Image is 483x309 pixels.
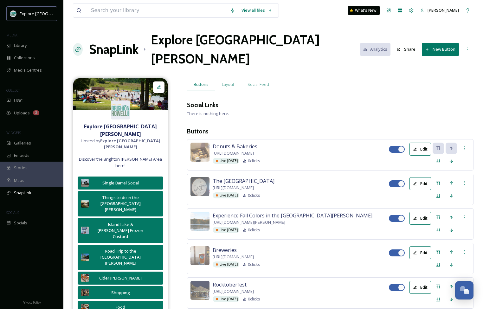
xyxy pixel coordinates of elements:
span: [URL][DOMAIN_NAME] [213,254,254,260]
div: Cider [PERSON_NAME] [92,275,149,281]
span: Buttons [194,81,209,87]
span: Uploads [14,110,30,116]
span: [PERSON_NAME] [428,7,459,13]
button: Cider [PERSON_NAME] [78,272,163,285]
span: Maps [14,177,24,183]
button: Edit [409,177,431,190]
div: Live [DATE] [213,261,239,267]
button: New Button [422,43,459,56]
a: Analytics [360,43,394,55]
input: Search your library [88,3,227,17]
span: Explore [GEOGRAPHIC_DATA][PERSON_NAME] [20,10,107,16]
img: b4cd52ce-8ae0-4a79-861e-c918f54e3e19.jpg [81,274,89,282]
span: Experience Fall Colors in the [GEOGRAPHIC_DATA][PERSON_NAME] [213,212,372,219]
a: Privacy Policy [23,298,41,306]
div: Live [DATE] [213,227,239,233]
button: Road Trip to the [GEOGRAPHIC_DATA][PERSON_NAME] [78,245,163,270]
button: Edit [409,246,431,259]
span: 0 clicks [248,296,260,302]
a: SnapLink [89,40,138,59]
span: [URL][DOMAIN_NAME][PERSON_NAME] [213,219,285,225]
button: Things to do in the [GEOGRAPHIC_DATA][PERSON_NAME] [78,191,163,216]
button: Open Chat [455,281,473,299]
span: Collections [14,55,35,61]
span: UGC [14,98,23,104]
span: There is nothing here. [187,111,229,116]
img: 56c3139f-2858-448c-943f-b91092f4ca07.jpg [190,246,209,265]
button: Edit [409,143,431,156]
img: b14af771-f3cc-46ec-9353-0190dfa4d2c4.jpg [81,227,89,234]
span: Breweries [213,246,237,254]
div: Live [DATE] [213,192,239,198]
span: Stories [14,165,28,171]
span: Library [14,42,27,48]
span: Galleries [14,140,31,146]
span: Rocktoberfest [213,281,247,288]
img: cb6c9135-67c4-4434-a57e-82c280aac642.jpg [73,78,168,110]
img: faa16384-299d-41f6-aab2-fbe4e4428b3d.jpg [190,177,209,196]
div: Live [DATE] [213,158,239,164]
strong: Explore [GEOGRAPHIC_DATA][PERSON_NAME] [84,123,157,138]
img: 67e7af72-b6c8-455a-acf8-98e6fe1b68aa.avif [10,10,16,17]
img: %2540engineeringmotherhood%25201.png [81,200,89,208]
div: Live [DATE] [213,296,239,302]
span: Media Centres [14,67,42,73]
button: Edit [409,281,431,294]
button: Analytics [360,43,391,55]
a: [PERSON_NAME] [417,4,462,16]
span: 0 clicks [248,227,260,233]
span: Embeds [14,152,29,158]
img: 9a7bc203-6e44-449e-b2c2-01f226ec378d.jpg [190,281,209,300]
strong: Explore [GEOGRAPHIC_DATA][PERSON_NAME] [100,138,160,150]
h3: Buttons [187,127,473,136]
img: 4472244f-5787-4127-9299-69d351347d0c.jpg [81,289,89,296]
span: [URL][DOMAIN_NAME] [213,150,254,156]
button: Share [394,43,419,55]
span: MEDIA [6,33,17,37]
span: 0 clicks [248,261,260,267]
a: View all files [238,4,275,16]
img: 968a124b-0fc0-4550-a7f5-39f3d3c27351.jpg [190,143,209,162]
span: Hosted by [76,138,164,150]
span: SOCIALS [6,210,19,215]
span: Socials [14,220,27,226]
span: Discover the Brighton [PERSON_NAME] Area here! [76,156,164,168]
div: Road Trip to the [GEOGRAPHIC_DATA][PERSON_NAME] [92,248,149,267]
span: Donuts & Bakeries [213,143,257,150]
span: WIDGETS [6,130,21,135]
img: 0ce3ca00-41c8-4c22-bde9-ad80b3f25e7d.jpg [81,179,89,187]
span: Privacy Policy [23,300,41,305]
span: 0 clicks [248,192,260,198]
span: 0 clicks [248,158,260,164]
span: COLLECT [6,88,20,93]
div: Things to do in the [GEOGRAPHIC_DATA][PERSON_NAME] [92,195,149,213]
span: [URL][DOMAIN_NAME] [213,288,254,294]
img: 6c9b1c84-6046-4bc1-8c50-d6de6025c885.jpg [190,212,209,231]
span: [URL][DOMAIN_NAME] [213,185,254,191]
div: Shopping [92,290,149,296]
span: Social Feed [248,81,269,87]
img: 12889ca4-8449-45bf-bccd-6078143f53ff.jpg [81,254,89,261]
button: Single Barrel Social [78,177,163,190]
button: Shopping [78,286,163,299]
h1: Explore [GEOGRAPHIC_DATA][PERSON_NAME] [151,30,360,68]
a: What's New [348,6,380,15]
span: Layout [222,81,234,87]
div: Single Barrel Social [92,180,149,186]
button: Island Lake & [PERSON_NAME] Frozen Custard [78,218,163,243]
span: SnapLink [14,190,31,196]
img: 67e7af72-b6c8-455a-acf8-98e6fe1b68aa.avif [111,100,130,119]
button: Edit [409,212,431,225]
div: Island Lake & [PERSON_NAME] Frozen Custard [92,222,149,240]
h3: Social Links [187,100,218,110]
span: The [GEOGRAPHIC_DATA] [213,177,274,185]
div: 2 [33,110,39,115]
